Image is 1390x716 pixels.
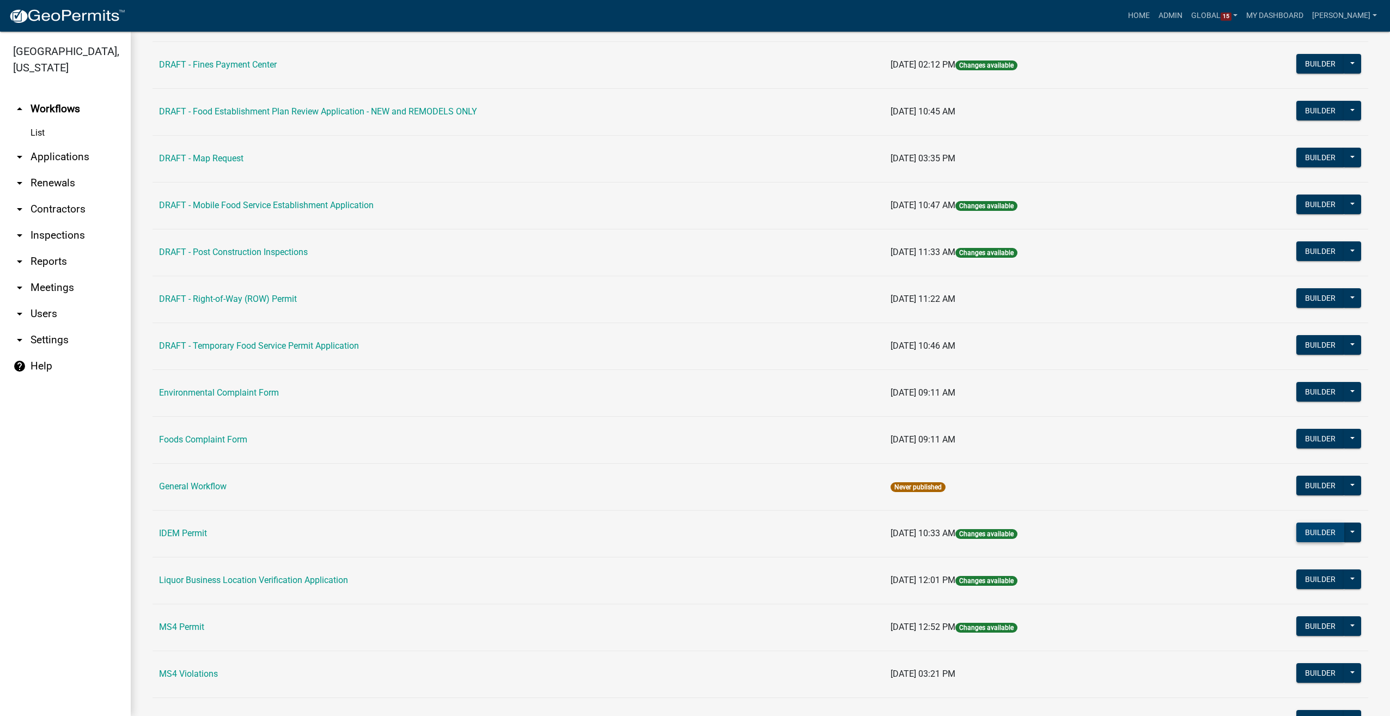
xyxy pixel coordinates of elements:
[891,575,955,585] span: [DATE] 12:01 PM
[13,360,26,373] i: help
[13,177,26,190] i: arrow_drop_down
[1308,5,1381,26] a: [PERSON_NAME]
[955,576,1017,586] span: Changes available
[159,575,348,585] a: Liquor Business Location Verification Application
[159,387,279,398] a: Environmental Complaint Form
[1221,13,1232,21] span: 15
[891,528,955,538] span: [DATE] 10:33 AM
[891,247,955,257] span: [DATE] 11:33 AM
[159,200,374,210] a: DRAFT - Mobile Food Service Establishment Application
[891,106,955,117] span: [DATE] 10:45 AM
[13,255,26,268] i: arrow_drop_down
[1296,241,1344,261] button: Builder
[1296,195,1344,214] button: Builder
[13,203,26,216] i: arrow_drop_down
[13,333,26,347] i: arrow_drop_down
[13,229,26,242] i: arrow_drop_down
[891,59,955,70] span: [DATE] 02:12 PM
[159,341,359,351] a: DRAFT - Temporary Food Service Permit Application
[1242,5,1308,26] a: My Dashboard
[891,622,955,632] span: [DATE] 12:52 PM
[955,248,1017,258] span: Changes available
[13,281,26,294] i: arrow_drop_down
[1296,288,1344,308] button: Builder
[1154,5,1187,26] a: Admin
[13,102,26,116] i: arrow_drop_up
[955,60,1017,70] span: Changes available
[159,669,218,679] a: MS4 Violations
[891,482,946,492] span: Never published
[1296,54,1344,74] button: Builder
[1296,382,1344,402] button: Builder
[1296,476,1344,495] button: Builder
[159,247,308,257] a: DRAFT - Post Construction Inspections
[159,622,204,632] a: MS4 Permit
[159,528,207,538] a: IDEM Permit
[1124,5,1154,26] a: Home
[891,341,955,351] span: [DATE] 10:46 AM
[955,201,1017,211] span: Changes available
[1187,5,1242,26] a: Global15
[1296,429,1344,448] button: Builder
[1296,616,1344,636] button: Builder
[1296,569,1344,589] button: Builder
[13,150,26,163] i: arrow_drop_down
[891,200,955,210] span: [DATE] 10:47 AM
[891,669,955,679] span: [DATE] 03:21 PM
[891,153,955,163] span: [DATE] 03:35 PM
[891,434,955,445] span: [DATE] 09:11 AM
[891,294,955,304] span: [DATE] 11:22 AM
[159,153,243,163] a: DRAFT - Map Request
[159,294,297,304] a: DRAFT - Right-of-Way (ROW) Permit
[159,481,227,492] a: General Workflow
[891,387,955,398] span: [DATE] 09:11 AM
[955,623,1017,633] span: Changes available
[159,434,247,445] a: Foods Complaint Form
[1296,148,1344,167] button: Builder
[159,59,277,70] a: DRAFT - Fines Payment Center
[1296,663,1344,683] button: Builder
[1296,335,1344,355] button: Builder
[1296,101,1344,120] button: Builder
[159,106,477,117] a: DRAFT - Food Establishment Plan Review Application - NEW and REMODELS ONLY
[13,307,26,320] i: arrow_drop_down
[1296,523,1344,542] button: Builder
[955,529,1017,539] span: Changes available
